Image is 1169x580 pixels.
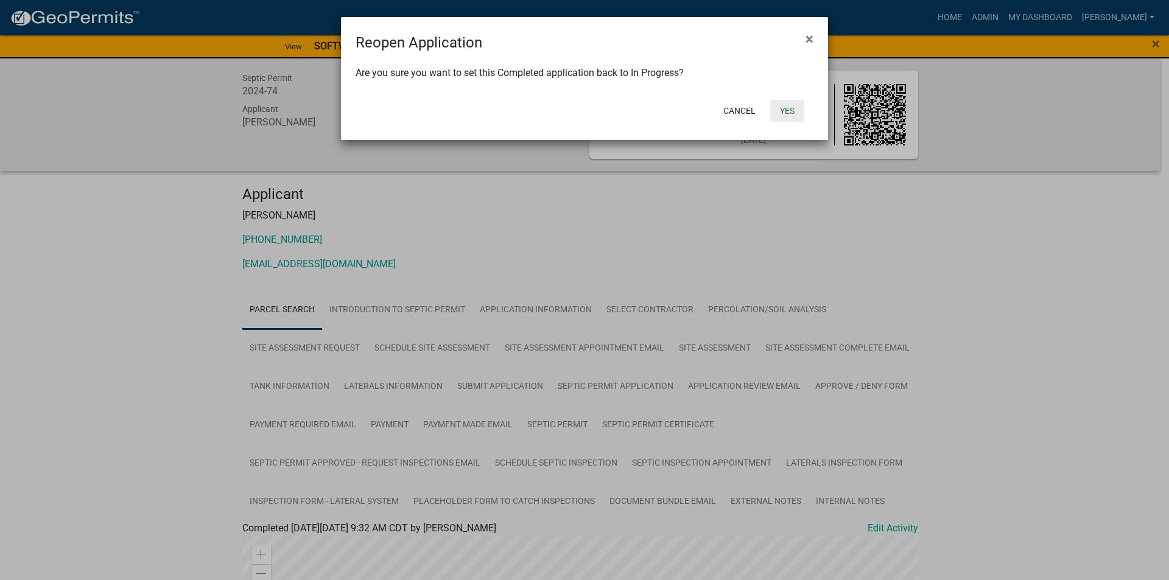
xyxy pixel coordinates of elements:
[770,100,804,122] button: Yes
[714,100,765,122] button: Cancel
[356,32,482,54] h4: Reopen Application
[806,30,813,47] span: ×
[341,54,828,95] div: Are you sure you want to set this Completed application back to In Progress?
[796,22,823,56] button: Close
